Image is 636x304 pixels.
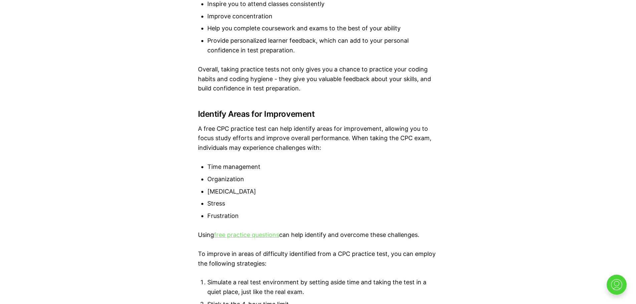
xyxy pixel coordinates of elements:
[198,109,438,119] h3: Identify Areas for Improvement
[198,249,438,269] p: To improve in areas of difficulty identified from a CPC practice test, you can employ the followi...
[207,199,438,209] li: Stress
[198,124,438,153] p: A free CPC practice test can help identify areas for improvement, allowing you to focus study eff...
[207,175,438,184] li: Organization
[214,231,279,238] a: free practice questions
[207,12,438,21] li: Improve concentration
[207,24,438,33] li: Help you complete coursework and exams to the best of your ability
[207,187,438,197] li: [MEDICAL_DATA]
[207,211,438,221] li: Frustration
[207,162,438,172] li: Time management
[207,278,438,297] li: Simulate a real test environment by setting aside time and taking the test in a quiet place, just...
[601,271,636,304] iframe: portal-trigger
[198,65,438,93] p: Overall, taking practice tests not only gives you a chance to practice your coding habits and cod...
[198,230,438,240] p: Using can help identify and overcome these challenges.
[207,36,438,55] li: Provide personalized learner feedback, which can add to your personal confidence in test preparat...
